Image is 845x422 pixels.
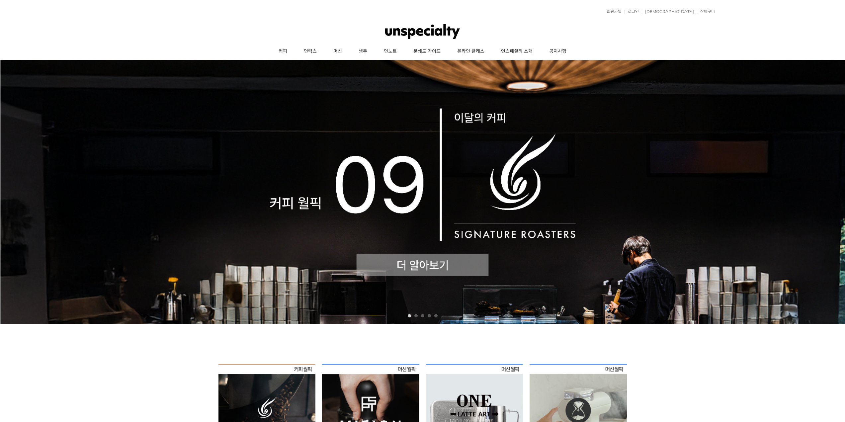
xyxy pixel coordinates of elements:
a: 언럭스 [296,43,325,60]
a: [DEMOGRAPHIC_DATA] [642,10,694,14]
a: 커피 [270,43,296,60]
a: 1 [408,314,411,317]
a: 머신 [325,43,350,60]
a: 5 [434,314,438,317]
a: 온라인 클래스 [449,43,493,60]
a: 언노트 [376,43,405,60]
a: 생두 [350,43,376,60]
img: 언스페셜티 몰 [385,22,460,42]
a: 공지사항 [541,43,575,60]
a: 장바구니 [697,10,715,14]
a: 회원가입 [604,10,622,14]
a: 언스페셜티 소개 [493,43,541,60]
a: 2 [414,314,418,317]
a: 로그인 [625,10,639,14]
a: 3 [421,314,424,317]
a: 분쇄도 가이드 [405,43,449,60]
a: 4 [428,314,431,317]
